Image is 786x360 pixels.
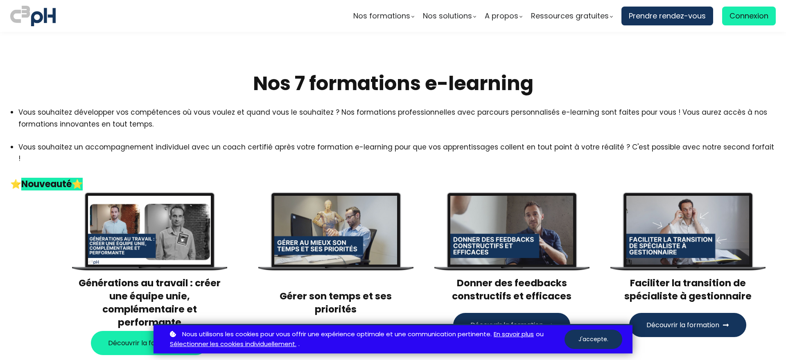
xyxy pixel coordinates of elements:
[565,330,622,349] button: J'accepte.
[485,10,518,22] span: A propos
[18,106,776,129] li: Vous souhaitez développer vos compétences où vous voulez et quand vous le souhaitez ? Nos formati...
[434,276,589,303] h3: Donner des feedbacks constructifs et efficaces
[72,276,227,329] h3: Générations au travail : créer une équipe unie, complémentaire et performante
[629,10,706,22] span: Prendre rendez-vous
[353,10,410,22] span: Nos formations
[610,276,766,303] h3: Faciliter la transition de spécialiste à gestionnaire
[629,313,746,337] button: Découvrir la formation
[722,7,776,25] a: Connexion
[453,313,570,337] button: Découvrir la formation
[168,329,565,350] p: ou .
[531,10,609,22] span: Ressources gratuites
[10,71,776,96] h2: Nos 7 formations e-learning
[423,10,472,22] span: Nos solutions
[258,276,413,316] h3: Gérer son temps et ses priorités
[10,178,21,190] span: ⭐
[18,141,776,176] li: Vous souhaitez un accompagnement individuel avec un coach certifié après votre formation e-learni...
[170,339,296,349] a: Sélectionner les cookies individuellement.
[182,329,492,340] span: Nous utilisons les cookies pour vous offrir une expérience optimale et une communication pertinente.
[494,329,534,340] a: En savoir plus
[646,320,719,330] span: Découvrir la formation
[621,7,713,25] a: Prendre rendez-vous
[10,4,56,28] img: logo C3PH
[470,320,543,330] span: Découvrir la formation
[730,10,768,22] span: Connexion
[21,178,83,190] strong: Nouveauté⭐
